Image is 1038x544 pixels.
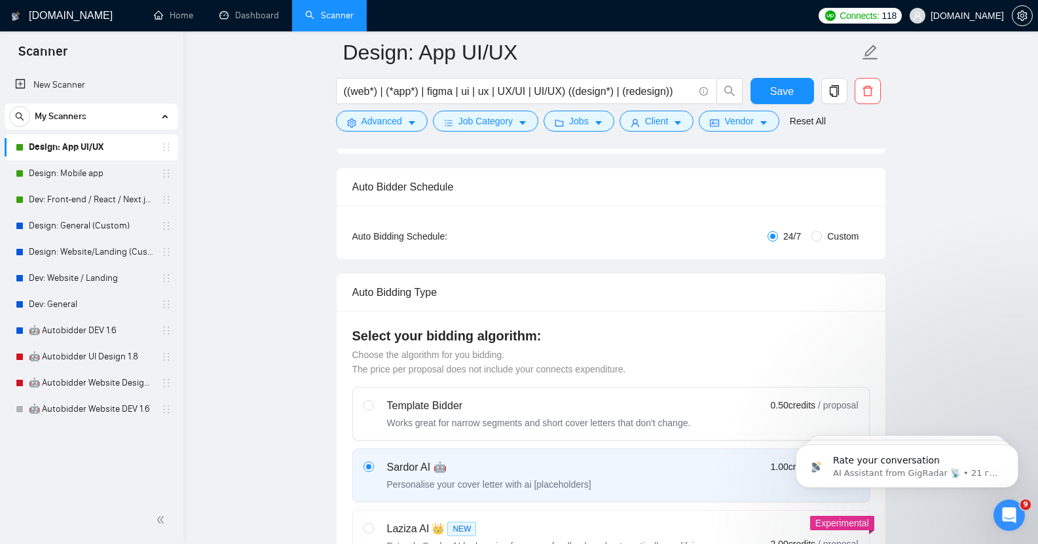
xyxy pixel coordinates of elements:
li: New Scanner [5,72,178,98]
span: 24/7 [778,229,806,244]
span: NEW [447,522,476,536]
a: Reset All [790,114,826,128]
span: My Scanners [35,103,86,130]
div: Template Bidder [387,398,691,414]
span: 9 [1020,499,1031,510]
a: Design: Website/Landing (Custom) [29,239,153,265]
span: holder [161,404,172,414]
button: search [716,78,743,104]
span: holder [161,273,172,283]
input: Scanner name... [343,36,859,69]
span: double-left [156,513,169,526]
span: Job Category [458,114,513,128]
span: Save [770,83,794,100]
span: 0.50 credits [771,398,815,412]
div: Laziza AI [387,521,714,537]
a: Design: General (Custom) [29,213,153,239]
span: Custom [822,229,864,244]
a: 🤖 Autobidder UI Design 1.8 [29,344,153,370]
button: delete [855,78,881,104]
span: caret-down [407,118,417,128]
span: 118 [882,9,897,23]
a: Dev: Website / Landing [29,265,153,291]
span: setting [1012,10,1032,21]
button: copy [821,78,847,104]
span: edit [862,44,879,61]
a: Dev: Front-end / React / Next.js / WebGL / GSAP [29,187,153,213]
span: holder [161,325,172,336]
span: idcard [710,118,719,128]
a: 🤖 Autobidder DEV 1.6 [29,317,153,344]
span: Connects: [840,9,879,23]
span: folder [555,118,564,128]
button: userClientcaret-down [620,111,694,132]
span: / proposal [818,399,858,412]
div: Works great for narrow segments and short cover letters that don't change. [387,416,691,429]
a: dashboardDashboard [219,10,279,21]
li: My Scanners [5,103,178,422]
span: Choose the algorithm for you bidding. The price per proposal does not include your connects expen... [352,350,626,374]
div: Personalise your cover letter with ai [placeholders] [387,478,591,491]
img: logo [11,6,20,27]
span: Vendor [724,114,753,128]
span: Advanced [361,114,402,128]
button: settingAdvancedcaret-down [336,111,428,132]
span: Experimental [815,518,869,528]
a: homeHome [154,10,193,21]
div: Auto Bidding Type [352,274,870,311]
span: caret-down [518,118,527,128]
span: holder [161,352,172,362]
span: holder [161,142,172,153]
span: bars [444,118,453,128]
span: holder [161,168,172,179]
span: Scanner [8,42,78,69]
button: setting [1012,5,1033,26]
span: info-circle [699,87,708,96]
button: folderJobscaret-down [544,111,614,132]
span: holder [161,221,172,231]
a: setting [1012,10,1033,21]
a: searchScanner [305,10,354,21]
span: holder [161,194,172,205]
span: search [717,85,742,97]
a: 🤖 Autobidder Website Design 1.8 [29,370,153,396]
button: Save [751,78,814,104]
input: Search Freelance Jobs... [344,83,694,100]
span: caret-down [759,118,768,128]
div: Sardor AI 🤖 [387,460,591,475]
a: New Scanner [15,72,168,98]
a: Dev: General [29,291,153,317]
span: Client [645,114,669,128]
button: barsJob Categorycaret-down [433,111,538,132]
div: Auto Bidding Schedule: [352,229,525,244]
span: holder [161,247,172,257]
a: Design: Mobile app [29,160,153,187]
span: holder [161,378,172,388]
span: Jobs [569,114,589,128]
span: caret-down [673,118,682,128]
span: setting [347,118,356,128]
iframe: Intercom notifications повідомлення [776,417,1038,509]
button: search [9,106,30,127]
span: holder [161,299,172,310]
a: 🤖 Autobidder Website DEV 1.6 [29,396,153,422]
iframe: Intercom live chat [993,499,1025,531]
a: Design: App UI/UX [29,134,153,160]
button: idcardVendorcaret-down [699,111,779,132]
span: user [631,118,640,128]
span: caret-down [594,118,603,128]
div: Auto Bidder Schedule [352,168,870,206]
span: 👑 [432,521,445,537]
span: 1.00 credits [771,460,815,474]
span: search [10,112,29,121]
h4: Select your bidding algorithm: [352,327,870,345]
span: user [913,11,922,20]
span: copy [822,85,847,97]
span: delete [855,85,880,97]
img: upwork-logo.png [825,10,836,21]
